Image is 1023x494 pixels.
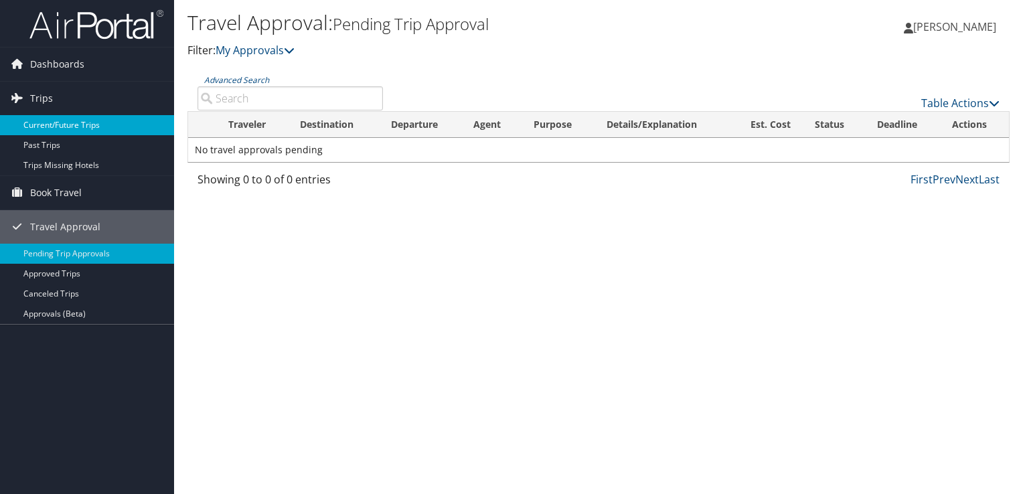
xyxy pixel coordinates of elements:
[198,86,383,110] input: Advanced Search
[940,112,1009,138] th: Actions
[379,112,462,138] th: Departure: activate to sort column ascending
[595,112,728,138] th: Details/Explanation
[904,7,1010,47] a: [PERSON_NAME]
[216,43,295,58] a: My Approvals
[187,9,736,37] h1: Travel Approval:
[461,112,522,138] th: Agent
[933,172,955,187] a: Prev
[288,112,378,138] th: Destination: activate to sort column ascending
[333,13,489,35] small: Pending Trip Approval
[216,112,288,138] th: Traveler: activate to sort column ascending
[198,171,383,194] div: Showing 0 to 0 of 0 entries
[865,112,940,138] th: Deadline: activate to sort column descending
[30,176,82,210] span: Book Travel
[187,42,736,60] p: Filter:
[803,112,865,138] th: Status: activate to sort column ascending
[30,48,84,81] span: Dashboards
[979,172,1000,187] a: Last
[728,112,803,138] th: Est. Cost: activate to sort column ascending
[30,82,53,115] span: Trips
[921,96,1000,110] a: Table Actions
[955,172,979,187] a: Next
[913,19,996,34] span: [PERSON_NAME]
[911,172,933,187] a: First
[29,9,163,40] img: airportal-logo.png
[188,138,1009,162] td: No travel approvals pending
[204,74,269,86] a: Advanced Search
[522,112,594,138] th: Purpose
[30,210,100,244] span: Travel Approval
